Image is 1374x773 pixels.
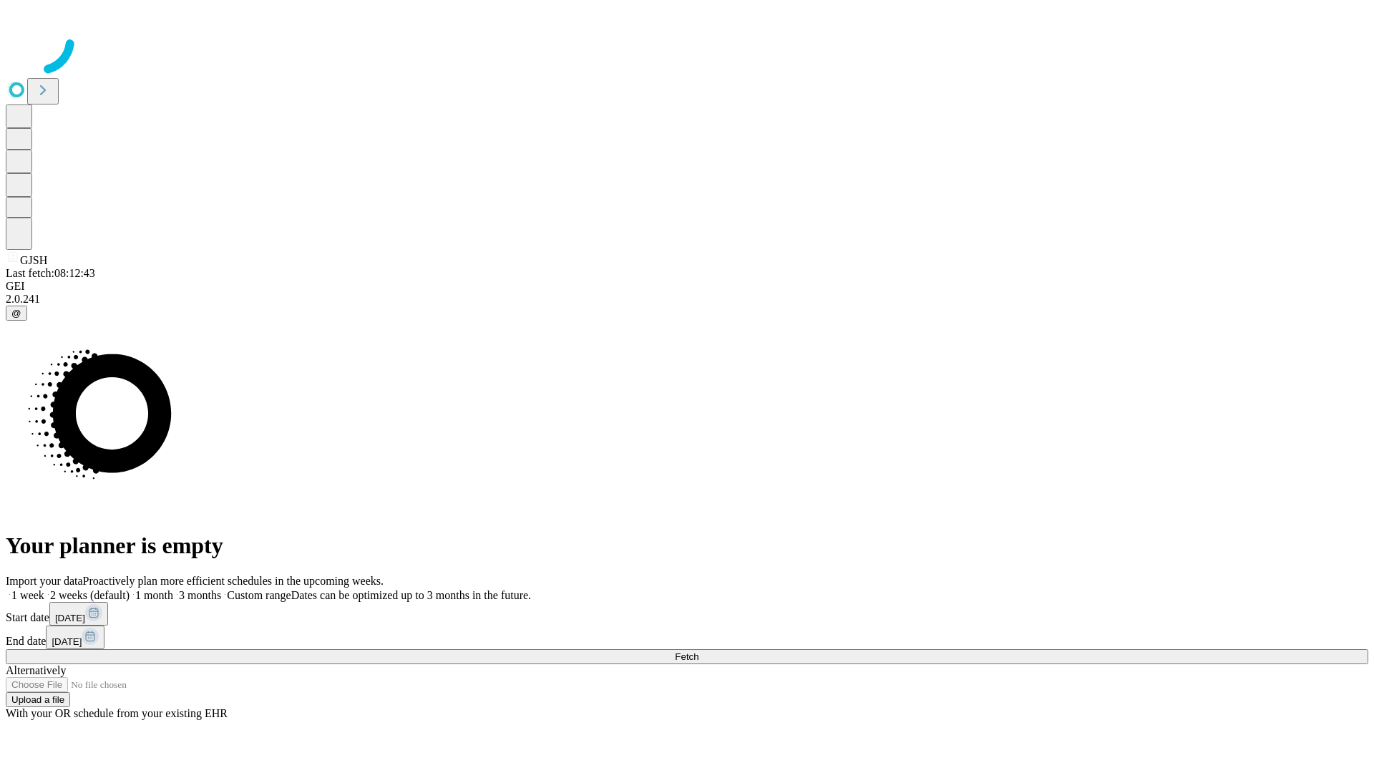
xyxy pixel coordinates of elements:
[6,280,1368,293] div: GEI
[46,626,104,649] button: [DATE]
[11,308,21,319] span: @
[20,254,47,266] span: GJSH
[227,589,291,601] span: Custom range
[6,575,83,587] span: Import your data
[6,533,1368,559] h1: Your planner is empty
[6,602,1368,626] div: Start date
[6,692,70,707] button: Upload a file
[6,649,1368,664] button: Fetch
[50,589,130,601] span: 2 weeks (default)
[6,306,27,321] button: @
[675,651,698,662] span: Fetch
[6,664,66,676] span: Alternatively
[52,636,82,647] span: [DATE]
[291,589,531,601] span: Dates can be optimized up to 3 months in the future.
[6,293,1368,306] div: 2.0.241
[179,589,221,601] span: 3 months
[6,267,95,279] span: Last fetch: 08:12:43
[6,707,228,719] span: With your OR schedule from your existing EHR
[49,602,108,626] button: [DATE]
[11,589,44,601] span: 1 week
[83,575,384,587] span: Proactively plan more efficient schedules in the upcoming weeks.
[135,589,173,601] span: 1 month
[6,626,1368,649] div: End date
[55,613,85,623] span: [DATE]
